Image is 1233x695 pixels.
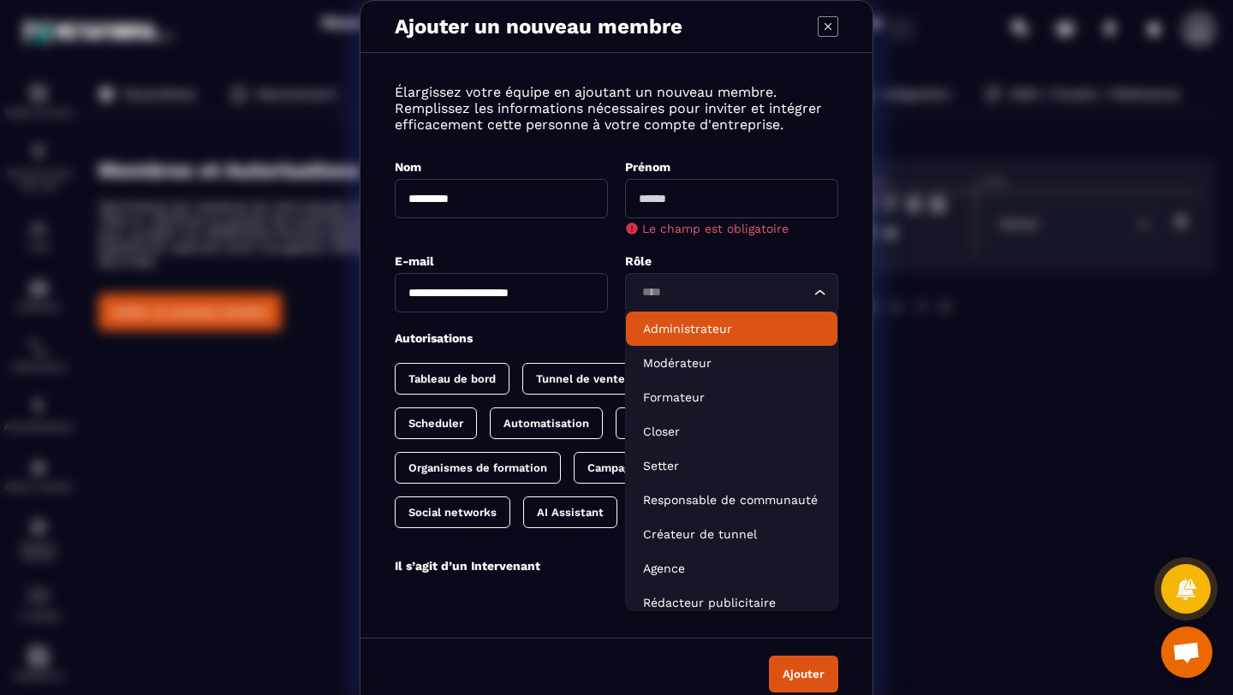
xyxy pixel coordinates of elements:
div: Search for option [625,273,838,312]
p: Scheduler [408,417,463,430]
p: Responsable de communauté [643,491,820,508]
p: Il s’agit d’un Intervenant [395,559,540,573]
p: Ajouter un nouveau membre [395,15,682,39]
input: Search for option [636,283,810,302]
p: Setter [643,457,820,474]
p: Formateur [643,389,820,406]
p: Closer [643,423,820,440]
p: Créateur de tunnel [643,526,820,543]
p: Automatisation [503,417,589,430]
div: Ouvrir le chat [1161,627,1212,678]
label: E-mail [395,254,434,268]
p: Élargissez votre équipe en ajoutant un nouveau membre. Remplissez les informations nécessaires po... [395,84,838,133]
label: Prénom [625,160,670,174]
label: Autorisations [395,331,473,345]
p: Organismes de formation [408,461,547,474]
button: Ajouter [769,656,838,692]
label: Rôle [625,254,652,268]
label: Nom [395,160,421,174]
p: Social networks [408,506,497,519]
span: Le champ est obligatoire [642,222,789,235]
p: Tableau de bord [408,372,496,385]
p: Rédacteur publicitaire [643,594,820,611]
p: Campagne e-mailing [587,461,700,474]
p: Administrateur [643,320,820,337]
p: Tunnel de vente [536,372,625,385]
p: AI Assistant [537,506,604,519]
p: Agence [643,560,820,577]
p: Modérateur [643,354,820,371]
